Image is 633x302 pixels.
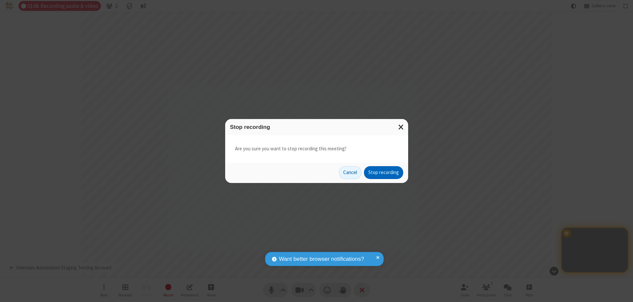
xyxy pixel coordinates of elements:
[225,135,408,163] div: Are you sure you want to stop recording this meeting?
[230,124,403,130] h3: Stop recording
[339,166,361,179] button: Cancel
[279,255,364,263] span: Want better browser notifications?
[364,166,403,179] button: Stop recording
[394,119,408,135] button: Close modal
